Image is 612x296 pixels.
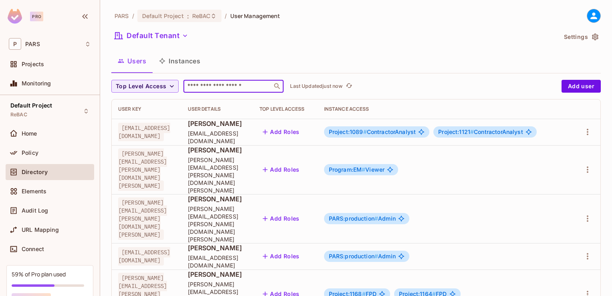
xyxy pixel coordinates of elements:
[438,129,523,135] span: ContractorAnalyst
[342,81,354,91] span: Click to refresh data
[188,156,247,194] span: [PERSON_NAME][EMAIL_ADDRESS][PERSON_NAME][DOMAIN_NAME][PERSON_NAME]
[260,212,303,225] button: Add Roles
[362,166,365,173] span: #
[116,81,166,91] span: Top Level Access
[363,128,367,135] span: #
[118,123,170,141] span: [EMAIL_ADDRESS][DOMAIN_NAME]
[8,9,22,24] img: SReyMgAAAABJRU5ErkJggg==
[561,30,601,43] button: Settings
[188,130,247,145] span: [EMAIL_ADDRESS][DOMAIN_NAME]
[260,126,303,138] button: Add Roles
[188,205,247,243] span: [PERSON_NAME][EMAIL_ADDRESS][PERSON_NAME][DOMAIN_NAME][PERSON_NAME]
[10,112,27,118] span: ReBAC
[192,12,211,20] span: ReBAC
[22,188,46,195] span: Elements
[374,215,378,222] span: #
[22,227,59,233] span: URL Mapping
[132,12,134,20] li: /
[329,128,367,135] span: Project:1089
[111,29,191,42] button: Default Tenant
[22,169,48,175] span: Directory
[153,51,207,71] button: Instances
[12,270,66,278] div: 59% of Pro plan used
[9,38,21,50] span: P
[188,146,247,154] span: [PERSON_NAME]
[142,12,184,20] span: Default Project
[25,41,40,47] span: Workspace: PARS
[329,215,396,222] span: Admin
[329,166,366,173] span: Program:EM
[324,106,567,112] div: Instance Access
[562,80,601,93] button: Add user
[260,163,303,176] button: Add Roles
[438,128,474,135] span: Project:1121
[346,82,352,90] span: refresh
[22,130,37,137] span: Home
[22,80,51,87] span: Monitoring
[188,119,247,128] span: [PERSON_NAME]
[290,83,342,89] p: Last Updated just now
[187,13,189,19] span: :
[260,250,303,263] button: Add Roles
[115,12,129,20] span: the active workspace
[188,106,247,112] div: User Details
[329,129,416,135] span: ContractorAnalyst
[118,247,170,266] span: [EMAIL_ADDRESS][DOMAIN_NAME]
[188,254,247,269] span: [EMAIL_ADDRESS][DOMAIN_NAME]
[22,150,38,156] span: Policy
[118,197,167,240] span: [PERSON_NAME][EMAIL_ADDRESS][PERSON_NAME][DOMAIN_NAME][PERSON_NAME]
[329,166,385,173] span: Viewer
[111,51,153,71] button: Users
[111,80,179,93] button: Top Level Access
[188,195,247,203] span: [PERSON_NAME]
[260,106,311,112] div: Top Level Access
[329,215,378,222] span: PARS:production
[118,106,175,112] div: User Key
[30,12,43,21] div: Pro
[374,253,378,260] span: #
[470,128,474,135] span: #
[230,12,280,20] span: User Management
[188,270,247,279] span: [PERSON_NAME]
[225,12,227,20] li: /
[22,207,48,214] span: Audit Log
[344,81,354,91] button: refresh
[22,246,44,252] span: Connect
[118,148,167,191] span: [PERSON_NAME][EMAIL_ADDRESS][PERSON_NAME][DOMAIN_NAME][PERSON_NAME]
[329,253,378,260] span: PARS:production
[10,102,52,109] span: Default Project
[188,243,247,252] span: [PERSON_NAME]
[22,61,44,67] span: Projects
[329,253,396,260] span: Admin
